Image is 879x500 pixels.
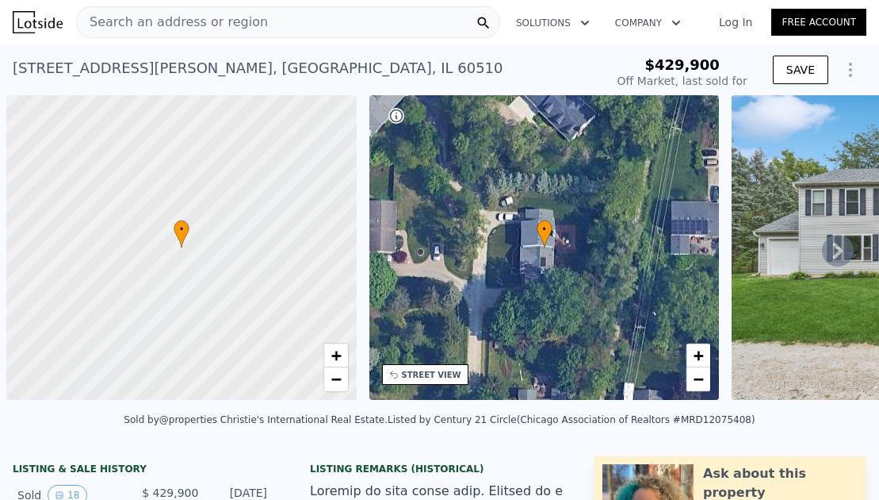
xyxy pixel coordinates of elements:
span: + [331,345,341,365]
div: Listed by Century 21 Circle (Chicago Association of Realtors #MRD12075408) [388,414,755,425]
div: Sold by @properties Christie's International Real Estate . [124,414,388,425]
div: [STREET_ADDRESS][PERSON_NAME] , [GEOGRAPHIC_DATA] , IL 60510 [13,57,503,79]
div: Off Market, last sold for [617,73,747,89]
span: − [694,369,704,389]
div: STREET VIEW [402,369,461,381]
img: Lotside [13,11,63,33]
button: Company [602,9,694,37]
span: − [331,369,341,389]
a: Zoom in [686,344,710,367]
span: • [537,222,552,237]
span: • [174,222,189,237]
div: Listing Remarks (Historical) [310,463,569,475]
div: • [537,220,552,248]
span: $429,900 [644,56,720,73]
button: SAVE [773,56,828,84]
span: + [694,345,704,365]
span: Search an address or region [77,13,268,32]
a: Zoom in [324,344,348,367]
button: Solutions [503,9,602,37]
a: Free Account [771,9,866,36]
a: Log In [700,14,771,30]
div: LISTING & SALE HISTORY [13,463,272,479]
a: Zoom out [686,367,710,391]
a: Zoom out [324,367,348,391]
span: $ 429,900 [142,487,198,499]
button: Show Options [835,54,866,86]
div: • [174,220,189,248]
